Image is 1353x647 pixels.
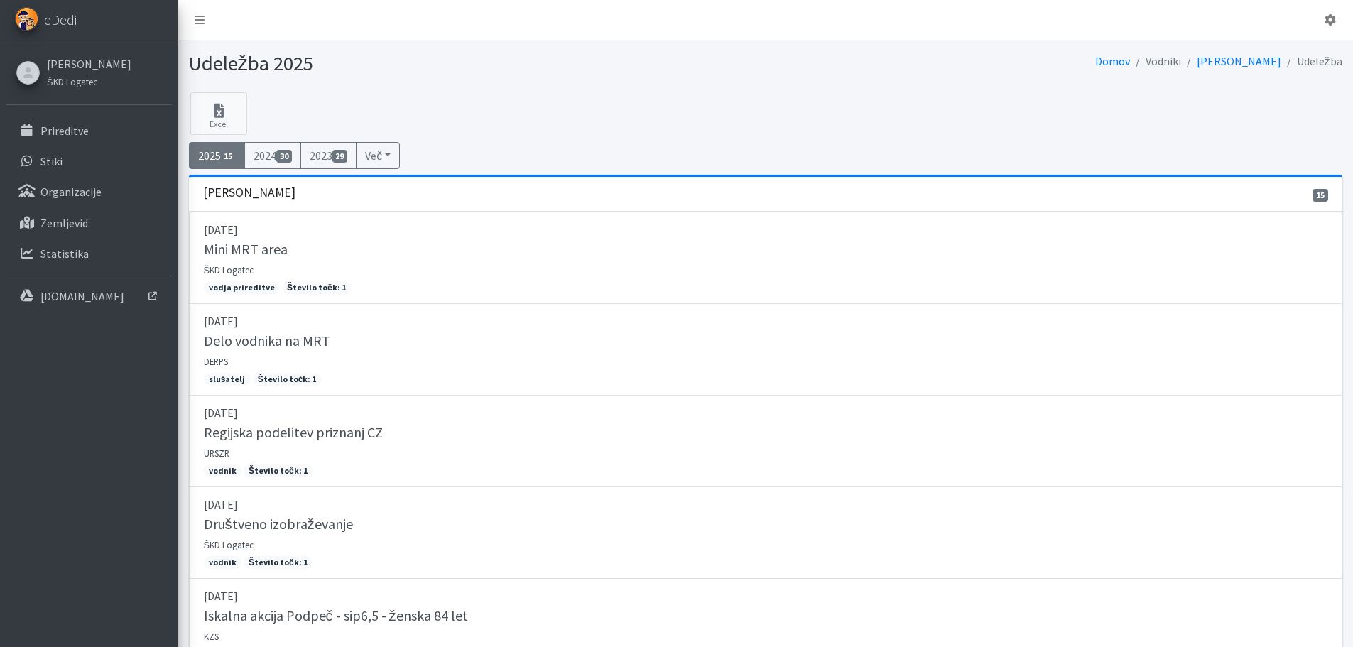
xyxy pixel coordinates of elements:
button: Več [356,142,400,169]
p: [DATE] [204,312,1327,330]
p: [DATE] [204,404,1327,421]
li: Udeležba [1281,51,1342,72]
a: Excel [190,92,247,135]
a: 202329 [300,142,357,169]
span: Število točk: 1 [244,556,313,569]
li: Vodniki [1130,51,1181,72]
p: [DATE] [204,587,1327,604]
p: [DOMAIN_NAME] [40,289,124,303]
h5: Mini MRT area [204,241,288,258]
span: 30 [276,150,292,163]
a: [PERSON_NAME] [47,55,131,72]
small: URSZR [204,447,229,459]
a: [DATE] Društveno izobraževanje ŠKD Logatec vodnik Število točk: 1 [189,487,1342,579]
p: Statistika [40,246,89,261]
img: eDedi [15,7,38,31]
a: 202515 [189,142,246,169]
a: [PERSON_NAME] [1197,54,1281,68]
a: Stiki [6,147,172,175]
a: Domov [1095,54,1130,68]
span: slušatelj [204,373,251,386]
span: Število točk: 1 [253,373,322,386]
span: Število točk: 1 [244,464,313,477]
span: Število točk: 1 [282,281,351,294]
p: Prireditve [40,124,89,138]
span: eDedi [44,9,77,31]
p: Organizacije [40,185,102,199]
a: [DOMAIN_NAME] [6,282,172,310]
a: 202430 [244,142,301,169]
h5: Iskalna akcija Podpeč - sip6,5 - ženska 84 let [204,607,468,624]
a: [DATE] Delo vodnika na MRT DERPS slušatelj Število točk: 1 [189,304,1342,396]
a: ŠKD Logatec [47,72,131,89]
p: Stiki [40,154,63,168]
h1: Udeležba 2025 [189,51,761,76]
small: ŠKD Logatec [204,264,254,276]
h5: Regijska podelitev priznanj CZ [204,424,383,441]
a: Prireditve [6,116,172,145]
span: 15 [1313,189,1328,202]
a: Statistika [6,239,172,268]
a: [DATE] Mini MRT area ŠKD Logatec vodja prireditve Število točk: 1 [189,212,1342,304]
span: 15 [221,150,237,163]
span: vodja prireditve [204,281,280,294]
p: Zemljevid [40,216,88,230]
small: ŠKD Logatec [47,76,97,87]
span: 29 [332,150,348,163]
h3: [PERSON_NAME] [203,185,295,200]
small: DERPS [204,356,228,367]
span: vodnik [204,556,241,569]
a: [DATE] Regijska podelitev priznanj CZ URSZR vodnik Število točk: 1 [189,396,1342,487]
small: KZS [204,631,219,642]
small: ŠKD Logatec [204,539,254,550]
a: Organizacije [6,178,172,206]
a: Zemljevid [6,209,172,237]
p: [DATE] [204,496,1327,513]
h5: Delo vodnika na MRT [204,332,330,349]
span: vodnik [204,464,241,477]
p: [DATE] [204,221,1327,238]
h5: Društveno izobraževanje [204,516,353,533]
